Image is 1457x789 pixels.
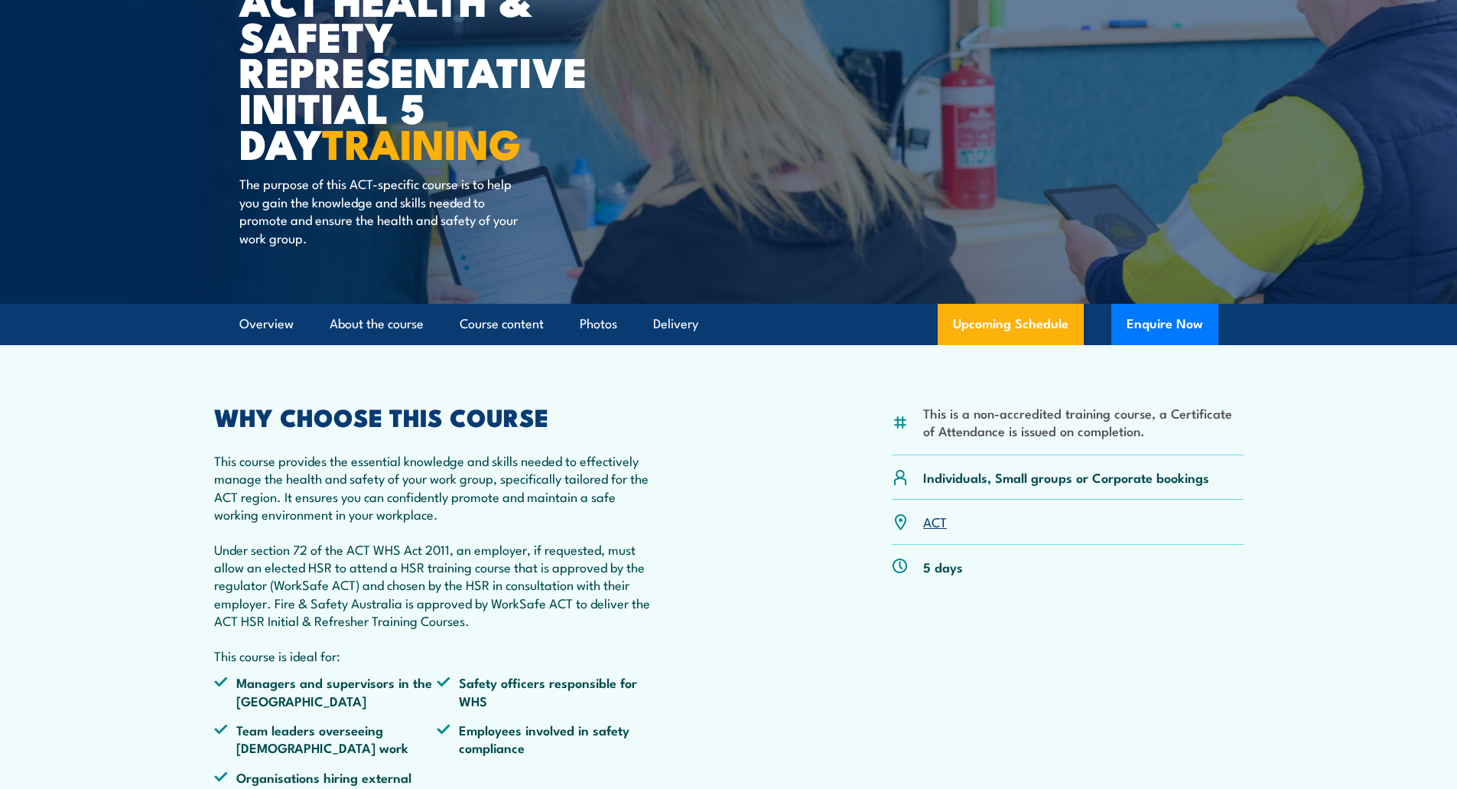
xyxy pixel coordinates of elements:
[239,304,294,344] a: Overview
[239,174,519,246] p: The purpose of this ACT-specific course is to help you gain the knowledge and skills needed to pr...
[330,304,424,344] a: About the course
[214,406,661,427] h2: WHY CHOOSE THIS COURSE
[214,673,437,709] li: Managers and supervisors in the [GEOGRAPHIC_DATA]
[938,304,1084,345] a: Upcoming Schedule
[580,304,617,344] a: Photos
[923,468,1209,486] p: Individuals, Small groups or Corporate bookings
[653,304,698,344] a: Delivery
[214,540,661,630] p: Under section 72 of the ACT WHS Act 2011, an employer, if requested, must allow an elected HSR to...
[322,110,521,174] strong: TRAINING
[214,721,437,757] li: Team leaders overseeing [DEMOGRAPHIC_DATA] work
[214,452,661,523] p: This course provides the essential knowledge and skills needed to effectively manage the health a...
[923,558,963,575] p: 5 days
[460,304,544,344] a: Course content
[214,647,661,664] p: This course is ideal for:
[923,512,947,530] a: ACT
[437,721,660,757] li: Employees involved in safety compliance
[923,404,1244,440] li: This is a non-accredited training course, a Certificate of Attendance is issued on completion.
[1111,304,1218,345] button: Enquire Now
[437,673,660,709] li: Safety officers responsible for WHS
